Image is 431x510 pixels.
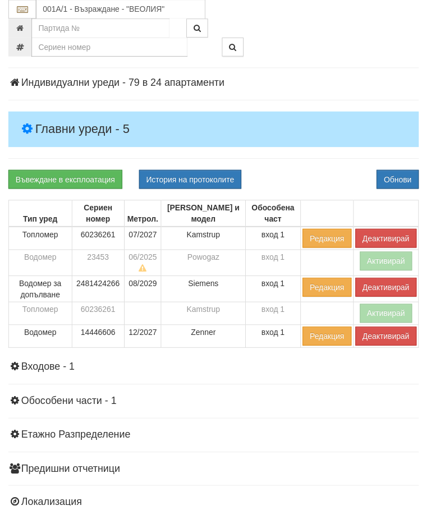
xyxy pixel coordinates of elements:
[72,229,125,252] td: 60236261
[8,399,423,411] h4: Обособени части - 1
[72,305,125,328] td: 60236261
[247,305,303,328] td: вход 1
[359,281,420,300] button: Деактивирай
[8,434,423,445] h4: Етажно Разпределение
[8,468,423,479] h4: Предишни отчетници
[247,203,303,229] th: Обособена част
[363,254,416,273] button: Активирай
[9,229,73,252] td: Топломер
[72,252,125,279] td: 23453
[8,172,123,191] a: Въвеждане в експлоатация
[163,328,247,351] td: Zenner
[9,305,73,328] td: Топломер
[32,38,189,57] input: Сериен номер
[125,229,163,252] td: 07/2027
[72,279,125,305] td: 2481424266
[305,330,355,349] button: Редакция
[163,252,247,279] td: Powogaz
[9,279,73,305] td: Водомер за допълване
[125,203,163,229] th: Метрол.
[247,252,303,279] td: вход 1
[247,328,303,351] td: вход 1
[125,279,163,305] td: 08/2029
[305,231,355,250] button: Редакция
[163,279,247,305] td: Siemens
[163,229,247,252] td: Kamstrup
[359,330,420,349] button: Деактивирай
[380,172,423,191] button: Обнови
[363,307,416,326] button: Активирай
[163,305,247,328] td: Kamstrup
[305,281,355,300] button: Редакция
[32,19,171,38] input: Партида №
[72,203,125,229] th: Сериен номер
[247,279,303,305] td: вход 1
[125,252,163,279] td: 06/2025
[8,79,423,90] h4: Индивидуални уреди - 79 в 24 апартаменти
[9,252,73,279] td: Водомер
[140,172,244,191] button: История на протоколите
[9,203,73,229] th: Тип уред
[163,203,247,229] th: [PERSON_NAME] и модел
[9,328,73,351] td: Водомер
[72,328,125,351] td: 14446606
[8,365,423,376] h4: Входове - 1
[8,113,423,149] h4: Главни уреди - 5
[247,229,303,252] td: вход 1
[125,328,163,351] td: 12/2027
[359,231,420,250] button: Деактивирай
